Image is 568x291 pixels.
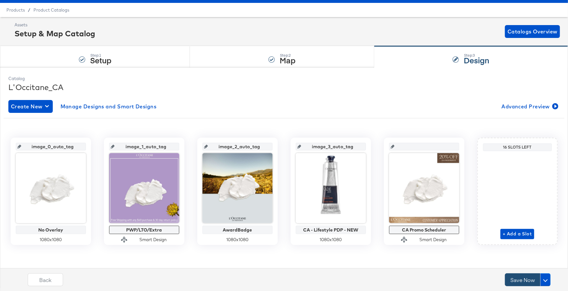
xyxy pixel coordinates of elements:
button: + Add a Slot [500,229,535,239]
button: Advanced Preview [499,100,560,113]
div: Assets [14,22,95,28]
div: 1080 x 1080 [296,237,366,243]
a: Product Catalogs [33,7,69,13]
div: 1080 x 1080 [16,237,86,243]
div: PWP/LTO/Extra [111,227,178,232]
button: Manage Designs and Smart Designs [58,100,159,113]
button: Back [28,273,63,286]
div: CA Promo Scheduler [391,227,458,232]
strong: Setup [90,55,111,65]
div: Catalog [8,76,560,82]
div: AwardBadge [204,227,271,232]
div: L'Occitane_CA [8,82,560,93]
span: + Add a Slot [503,230,532,238]
button: Catalogs Overview [505,25,560,38]
div: Step: 2 [280,53,295,58]
div: 1080 x 1080 [202,237,273,243]
span: Advanced Preview [501,102,557,111]
span: / [25,7,33,13]
button: Save Now [505,273,540,286]
span: Create New [11,102,50,111]
div: Step: 1 [90,53,111,58]
strong: Design [464,55,489,65]
div: Step: 3 [464,53,489,58]
button: Create New [8,100,53,113]
span: Catalogs Overview [507,27,557,36]
div: No Overlay [17,227,84,232]
strong: Map [280,55,295,65]
div: Setup & Map Catalog [14,28,95,39]
div: Smart Design [140,237,167,243]
div: Smart Design [420,237,447,243]
span: Manage Designs and Smart Designs [61,102,157,111]
div: CA - Lifestyle PDP - NEW [297,227,364,232]
span: Products [6,7,25,13]
div: 16 Slots Left [485,145,550,150]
